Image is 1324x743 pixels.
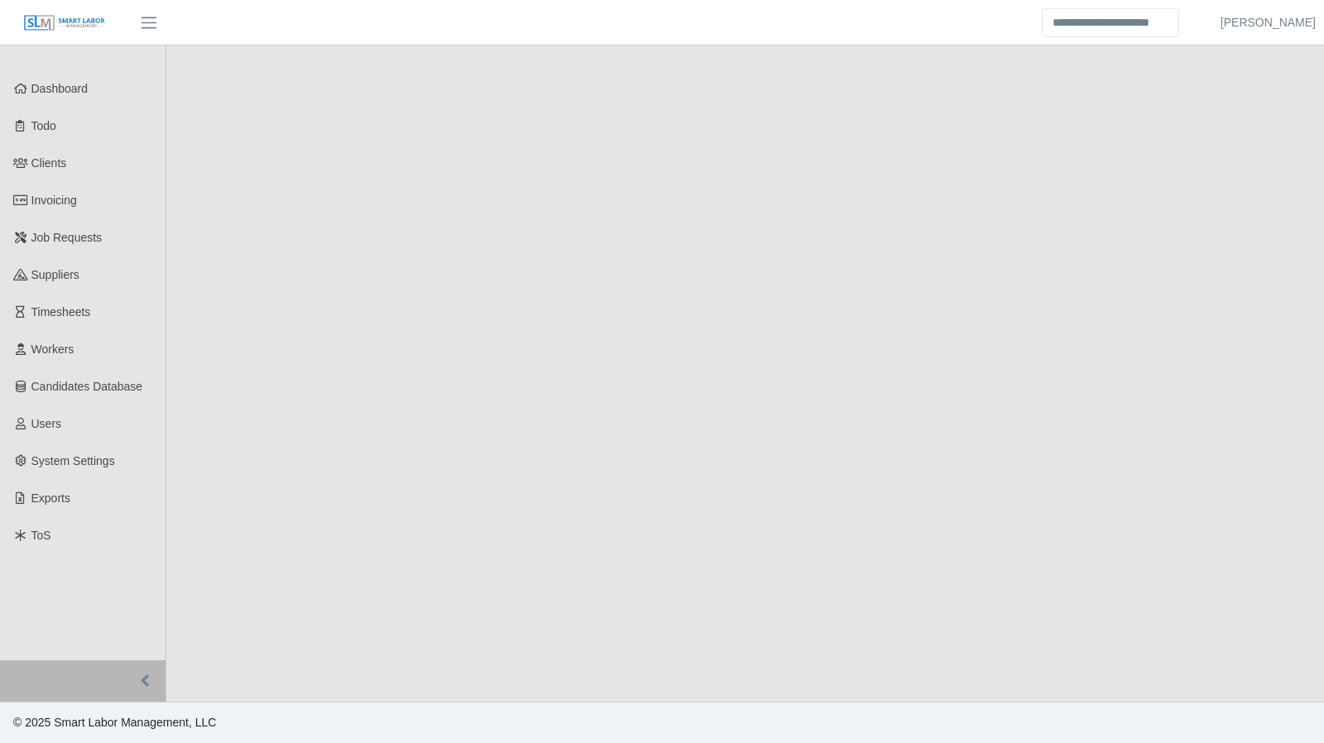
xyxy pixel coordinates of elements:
[31,380,143,393] span: Candidates Database
[31,231,103,244] span: Job Requests
[31,194,77,207] span: Invoicing
[13,716,216,729] span: © 2025 Smart Labor Management, LLC
[31,305,91,319] span: Timesheets
[31,268,79,281] span: Suppliers
[1221,14,1316,31] a: [PERSON_NAME]
[31,82,89,95] span: Dashboard
[31,529,51,542] span: ToS
[31,491,70,505] span: Exports
[31,454,115,467] span: System Settings
[31,156,67,170] span: Clients
[23,14,106,32] img: SLM Logo
[31,417,62,430] span: Users
[31,343,74,356] span: Workers
[1042,8,1179,37] input: Search
[31,119,56,132] span: Todo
